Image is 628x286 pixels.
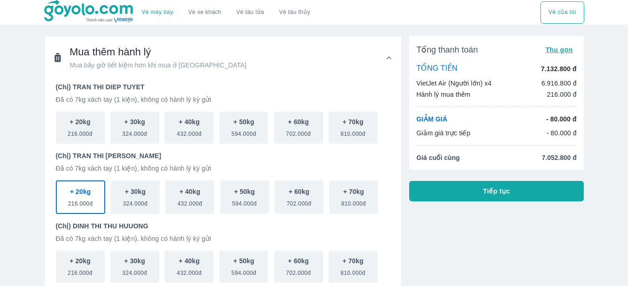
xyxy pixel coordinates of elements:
[56,251,105,283] button: + 20kg216.000đ
[417,128,471,138] p: Giảm giá trực tiếp
[122,266,147,277] span: 324.000đ
[123,196,148,207] span: 324.000đ
[409,181,584,201] button: Tiếp tục
[232,196,257,207] span: 594.000đ
[231,126,256,138] span: 594.000đ
[546,114,576,124] p: - 80.000 đ
[341,126,365,138] span: 810.000đ
[234,187,255,196] p: + 50kg
[179,117,200,126] p: + 40kg
[134,1,317,24] div: choose transportation mode
[165,251,214,283] button: + 40kg432.000đ
[329,112,378,144] button: + 70kg810.000đ
[125,187,146,196] p: + 30kg
[68,266,92,277] span: 216.000đ
[177,266,202,277] span: 432.000đ
[56,180,105,214] button: + 20kg216.000đ
[271,1,317,24] button: Vé tàu thủy
[288,117,309,126] p: + 60kg
[165,112,214,144] button: + 40kg432.000đ
[68,126,92,138] span: 216.000đ
[343,117,364,126] p: + 70kg
[286,126,311,138] span: 702.000đ
[111,180,160,214] button: + 30kg324.000đ
[124,117,145,126] p: + 30kg
[546,46,573,53] span: Thu gọn
[417,64,458,74] p: TỔNG TIỀN
[541,64,576,73] p: 7.132.800 đ
[286,266,311,277] span: 702.000đ
[483,186,510,196] span: Tiếp tục
[165,180,214,214] button: + 40kg432.000đ
[122,126,147,138] span: 324.000đ
[343,187,364,196] p: + 70kg
[275,180,324,214] button: + 60kg702.000đ
[547,90,577,99] p: 216.000 đ
[70,256,91,266] p: + 20kg
[541,79,577,88] p: 6.916.800 đ
[56,164,390,173] p: Đã có 7kg xách tay (1 kiện), không có hành lý ký gửi
[56,151,390,160] p: (Chị) TRAN THI [PERSON_NAME]
[110,251,159,283] button: + 30kg324.000đ
[219,112,268,144] button: + 50kg594.000đ
[233,117,254,126] p: + 50kg
[68,196,93,207] span: 216.000đ
[56,251,390,283] div: scrollable baggage options
[56,234,390,243] p: Đã có 7kg xách tay (1 kiện), không có hành lý ký gửi
[56,112,390,144] div: scrollable baggage options
[274,251,323,283] button: + 60kg702.000đ
[343,256,364,266] p: + 70kg
[287,196,311,207] span: 702.000đ
[188,9,221,16] a: Vé xe khách
[110,112,159,144] button: + 30kg324.000đ
[341,196,366,207] span: 810.000đ
[220,180,269,214] button: + 50kg594.000đ
[177,126,202,138] span: 432.000đ
[70,187,91,196] p: + 20kg
[229,1,272,24] a: Vé tàu lửa
[70,46,247,59] span: Mua thêm hành lý
[142,9,173,16] a: Vé máy bay
[56,112,105,144] button: + 20kg216.000đ
[274,112,323,144] button: + 60kg702.000đ
[179,256,200,266] p: + 40kg
[45,36,401,79] div: Mua thêm hành lýMua bây giờ tiết kiệm hơn khi mua ở [GEOGRAPHIC_DATA]
[417,44,478,55] span: Tổng thanh toán
[540,1,584,24] div: choose transportation mode
[179,187,200,196] p: + 40kg
[124,256,145,266] p: + 30kg
[56,221,390,231] p: (Chị) DINH THI THU HUUONG
[289,187,310,196] p: + 60kg
[329,180,378,214] button: + 70kg810.000đ
[288,256,309,266] p: + 60kg
[56,82,390,92] p: (Chị) TRAN THI DIEP TUYET
[56,180,390,214] div: scrollable baggage options
[233,256,254,266] p: + 50kg
[417,114,447,124] p: GIẢM GIÁ
[547,128,577,138] p: - 80.000 đ
[540,1,584,24] button: Vé của tôi
[219,251,268,283] button: + 50kg594.000đ
[70,60,247,70] span: Mua bây giờ tiết kiệm hơn khi mua ở [GEOGRAPHIC_DATA]
[542,43,577,56] button: Thu gọn
[177,196,202,207] span: 432.000đ
[70,117,91,126] p: + 20kg
[542,153,577,162] span: 7.052.800 đ
[417,90,471,99] p: Hành lý mua thêm
[341,266,365,277] span: 810.000đ
[329,251,378,283] button: + 70kg810.000đ
[417,79,492,88] p: VietJet Air (Người lớn) x4
[231,266,256,277] span: 594.000đ
[417,153,460,162] span: Giá cuối cùng
[56,95,390,104] p: Đã có 7kg xách tay (1 kiện), không có hành lý ký gửi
